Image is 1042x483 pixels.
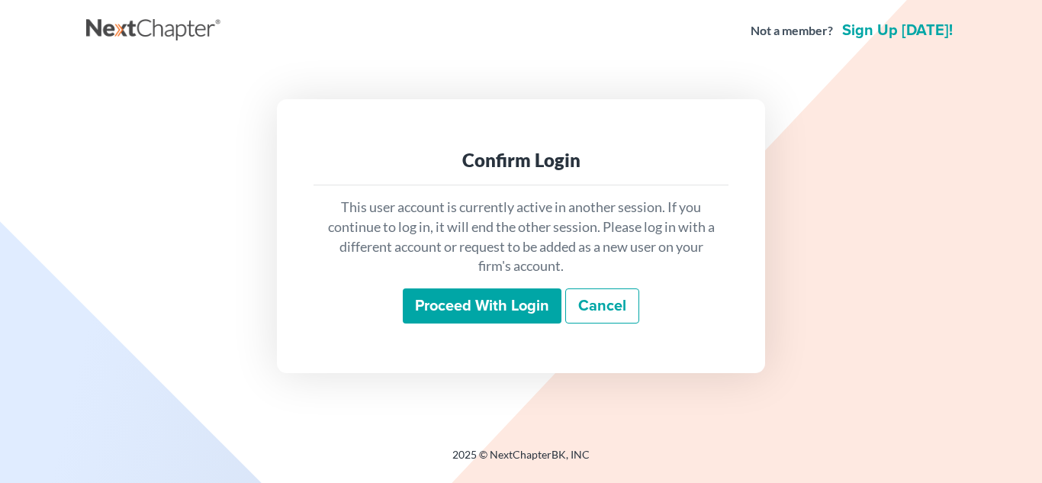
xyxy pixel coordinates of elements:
a: Cancel [565,288,639,324]
a: Sign up [DATE]! [839,23,956,38]
p: This user account is currently active in another session. If you continue to log in, it will end ... [326,198,716,276]
input: Proceed with login [403,288,561,324]
div: Confirm Login [326,148,716,172]
div: 2025 © NextChapterBK, INC [86,447,956,475]
strong: Not a member? [751,22,833,40]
